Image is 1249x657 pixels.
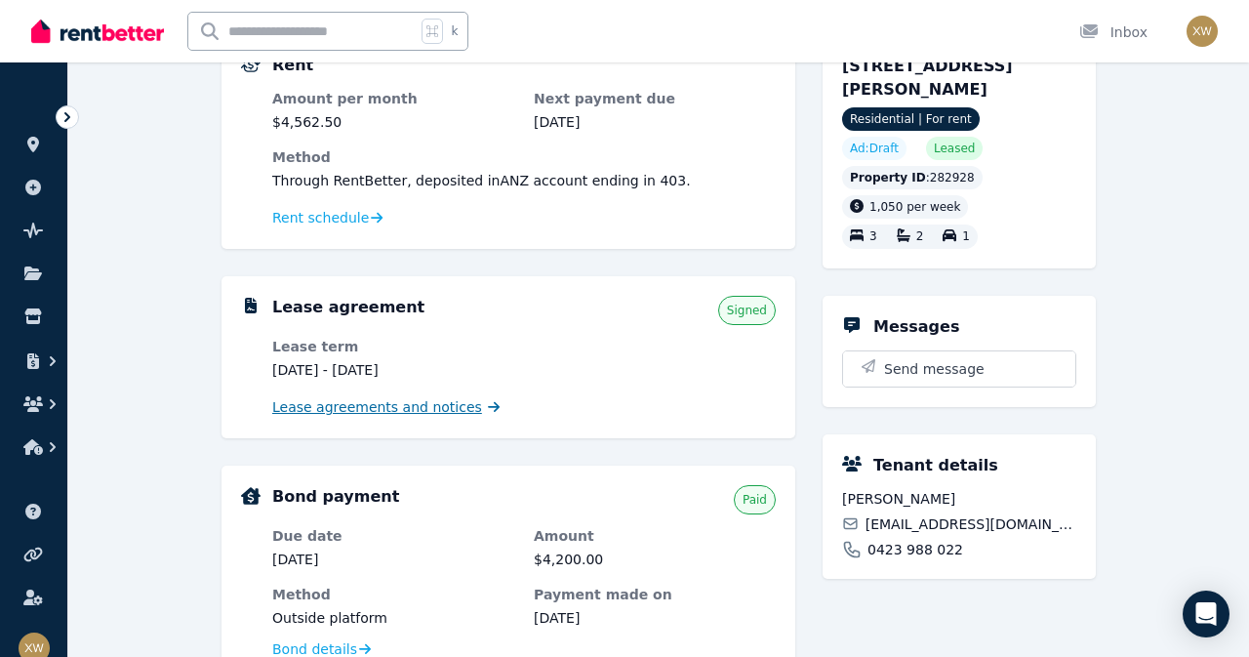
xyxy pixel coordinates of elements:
[272,208,383,227] a: Rent schedule
[241,58,261,72] img: Rental Payments
[272,112,514,132] dd: $4,562.50
[916,230,924,244] span: 2
[962,230,970,244] span: 1
[727,303,767,318] span: Signed
[1183,591,1229,637] div: Open Intercom Messenger
[842,489,1076,509] span: [PERSON_NAME]
[534,89,776,108] dt: Next payment due
[272,550,514,569] dd: [DATE]
[873,454,998,477] h5: Tenant details
[534,550,776,569] dd: $4,200.00
[534,112,776,132] dd: [DATE]
[869,200,960,214] span: 1,050 per week
[241,487,261,505] img: Bond Details
[1079,22,1148,42] div: Inbox
[272,485,399,509] h5: Bond payment
[842,107,980,131] span: Residential | For rent
[272,397,500,417] a: Lease agreements and notices
[850,141,899,156] span: Ad: Draft
[843,351,1075,387] button: Send message
[272,585,514,604] dt: Method
[272,360,514,380] dd: [DATE] - [DATE]
[451,23,458,39] span: k
[272,89,514,108] dt: Amount per month
[850,170,926,185] span: Property ID
[272,337,514,356] dt: Lease term
[1187,16,1218,47] img: Xiangyang Wang
[873,315,959,339] h5: Messages
[31,17,164,46] img: RentBetter
[934,141,975,156] span: Leased
[743,492,767,508] span: Paid
[867,540,963,559] span: 0423 988 022
[534,585,776,604] dt: Payment made on
[272,208,369,227] span: Rent schedule
[272,608,514,628] dd: Outside platform
[272,397,482,417] span: Lease agreements and notices
[272,296,424,319] h5: Lease agreement
[869,230,877,244] span: 3
[842,166,983,189] div: : 282928
[272,526,514,546] dt: Due date
[272,173,691,188] span: Through RentBetter , deposited in ANZ account ending in 403 .
[534,608,776,628] dd: [DATE]
[272,147,776,167] dt: Method
[272,54,313,77] h5: Rent
[534,526,776,546] dt: Amount
[884,359,985,379] span: Send message
[866,514,1076,534] span: [EMAIL_ADDRESS][DOMAIN_NAME]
